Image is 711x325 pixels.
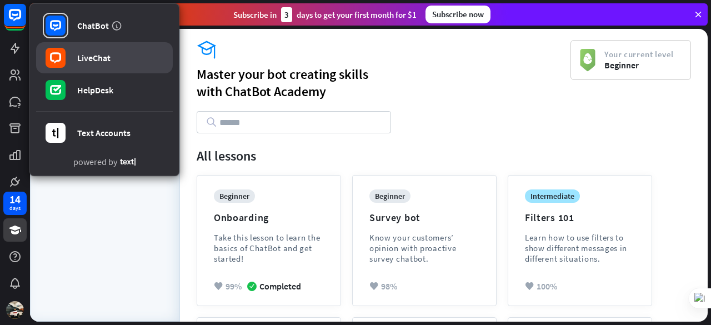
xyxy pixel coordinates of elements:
a: 14 days [3,192,27,215]
div: days [9,204,21,212]
div: beginner [214,189,255,203]
div: Subscribe in days to get your first month for $1 [233,7,417,22]
div: Completed [247,281,301,292]
div: Subscribe now [425,6,490,23]
span: 99% [226,281,242,292]
span: Your current level [604,49,674,59]
span: 100% [537,281,557,292]
div: All lessons [197,147,691,164]
div: 3 [281,7,292,22]
div: intermediate [525,189,580,203]
div: Master your bot creating skills with ChatBot Academy [197,66,570,100]
i: academy [197,40,570,60]
div: 14 [9,194,21,204]
div: beginner [369,189,410,203]
span: Beginner [604,59,674,71]
div: Onboarding [214,211,269,224]
button: Open LiveChat chat widget [9,4,42,38]
i: heart [214,282,223,291]
i: heart [369,282,378,291]
div: Survey bot [369,211,420,224]
div: Learn how to use filters to show different messages in different situations. [525,232,635,264]
div: Take this lesson to learn the basics of ChatBot and get started! [214,232,324,264]
div: Filters 101 [525,211,574,224]
div: Know your customers’ opinion with proactive survey chatbot. [369,232,479,264]
span: 98% [381,281,397,292]
i: heart [525,282,534,291]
